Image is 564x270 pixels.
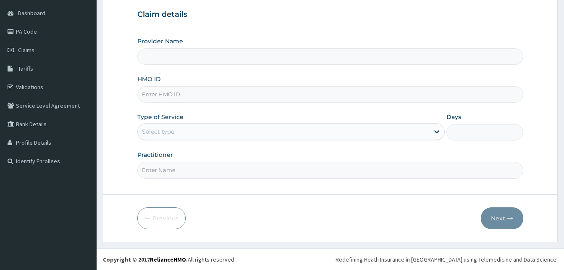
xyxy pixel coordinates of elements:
input: Enter Name [137,162,523,178]
div: Select type [142,127,174,136]
label: Practitioner [137,151,173,159]
span: Claims [18,46,34,54]
label: Provider Name [137,37,183,45]
div: Redefining Heath Insurance in [GEOGRAPHIC_DATA] using Telemedicine and Data Science! [336,255,558,264]
label: Type of Service [137,113,184,121]
label: HMO ID [137,75,161,83]
span: Tariffs [18,65,33,72]
a: RelianceHMO [150,256,186,263]
button: Next [481,207,523,229]
button: Previous [137,207,186,229]
strong: Copyright © 2017 . [103,256,188,263]
input: Enter HMO ID [137,86,523,103]
label: Days [446,113,461,121]
footer: All rights reserved. [97,249,564,270]
span: Dashboard [18,9,45,17]
h3: Claim details [137,10,523,19]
